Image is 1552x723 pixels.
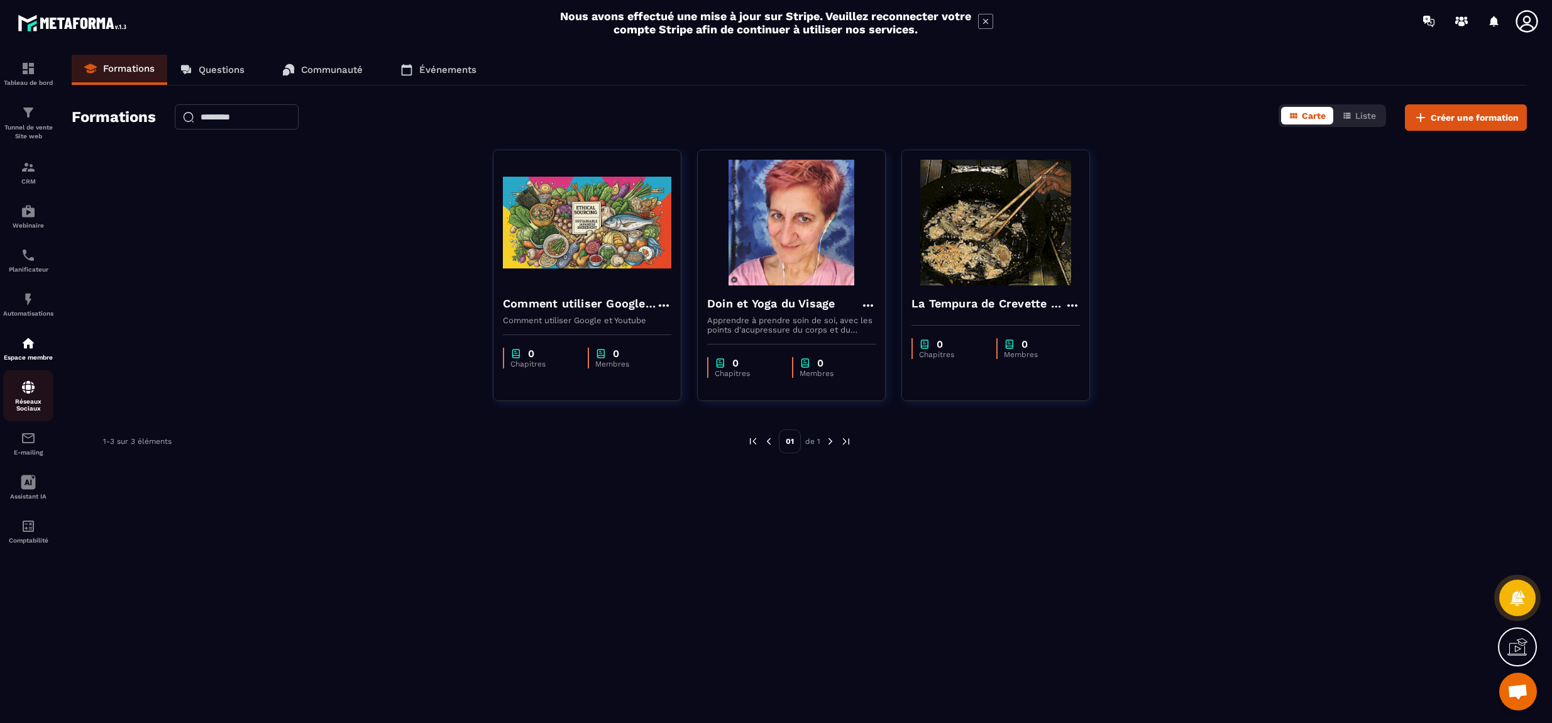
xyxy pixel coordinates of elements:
img: chapter [800,357,811,369]
p: 01 [779,429,801,453]
p: Comment utiliser Google et Youtube [503,316,671,325]
span: Créer une formation [1431,111,1519,124]
a: formation-backgroundDoin et Yoga du VisageApprendre à prendre soin de soi, avec les points d'acup... [697,150,901,417]
p: 0 [528,348,534,360]
h4: La Tempura de Crevette facile [911,295,1065,312]
img: accountant [21,519,36,534]
p: Questions [199,64,245,75]
p: 0 [817,357,823,369]
button: Liste [1335,107,1384,124]
a: accountantaccountantComptabilité [3,509,53,553]
a: automationsautomationsAutomatisations [3,282,53,326]
h2: Nous avons effectué une mise à jour sur Stripe. Veuillez reconnecter votre compte Stripe afin de ... [559,9,972,36]
img: chapter [595,348,607,360]
p: Assistant IA [3,493,53,500]
img: chapter [919,338,930,350]
p: Planificateur [3,266,53,273]
p: Membres [800,369,863,378]
a: Questions [167,55,257,85]
img: formation [21,160,36,175]
img: chapter [510,348,522,360]
img: formation [21,61,36,76]
img: social-network [21,380,36,395]
span: Carte [1302,111,1326,121]
img: chapter [1004,338,1015,350]
img: automations [21,204,36,219]
img: formation-background [707,160,876,285]
img: automations [21,292,36,307]
a: Communauté [270,55,375,85]
p: 0 [937,338,943,350]
p: Membres [1004,350,1067,359]
p: 0 [1021,338,1028,350]
img: chapter [715,357,726,369]
p: Comptabilité [3,537,53,544]
p: Espace membre [3,354,53,361]
p: Réseaux Sociaux [3,398,53,412]
button: Créer une formation [1405,104,1527,131]
div: Ouvrir le chat [1499,673,1537,710]
p: 0 [732,357,739,369]
h2: Formations [72,104,156,131]
p: E-mailing [3,449,53,456]
img: scheduler [21,248,36,263]
a: emailemailE-mailing [3,421,53,465]
h4: Doin et Yoga du Visage [707,295,835,312]
p: Webinaire [3,222,53,229]
img: formation-background [911,160,1080,285]
a: formation-backgroundComment utiliser Google et YoutubeComment utiliser Google et Youtubechapter0C... [493,150,697,417]
a: automationsautomationsWebinaire [3,194,53,238]
img: next [840,436,852,447]
a: Événements [388,55,489,85]
p: Communauté [301,64,363,75]
p: Événements [419,64,476,75]
p: Chapitres [919,350,984,359]
a: formationformationCRM [3,150,53,194]
p: 0 [613,348,619,360]
p: Chapitres [510,360,575,368]
img: prev [763,436,774,447]
span: Liste [1355,111,1376,121]
p: Automatisations [3,310,53,317]
p: 1-3 sur 3 éléments [103,437,172,446]
img: automations [21,336,36,351]
a: Assistant IA [3,465,53,509]
p: Formations [103,63,155,74]
img: prev [747,436,759,447]
img: formation-background [503,160,671,285]
img: email [21,431,36,446]
a: formationformationTunnel de vente Site web [3,96,53,150]
img: next [825,436,836,447]
a: schedulerschedulerPlanificateur [3,238,53,282]
a: automationsautomationsEspace membre [3,326,53,370]
a: social-networksocial-networkRéseaux Sociaux [3,370,53,421]
img: logo [18,11,131,35]
p: CRM [3,178,53,185]
h4: Comment utiliser Google et Youtube [503,295,656,312]
button: Carte [1281,107,1333,124]
img: formation [21,105,36,120]
p: Chapitres [715,369,779,378]
a: formationformationTableau de bord [3,52,53,96]
a: Formations [72,55,167,85]
p: Membres [595,360,659,368]
p: Tableau de bord [3,79,53,86]
a: formation-backgroundLa Tempura de Crevette facilechapter0Chapitreschapter0Membres [901,150,1106,417]
p: Tunnel de vente Site web [3,123,53,141]
p: de 1 [805,436,820,446]
p: Apprendre à prendre soin de soi, avec les points d'acupressure du corps et du crâne. [707,316,876,334]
